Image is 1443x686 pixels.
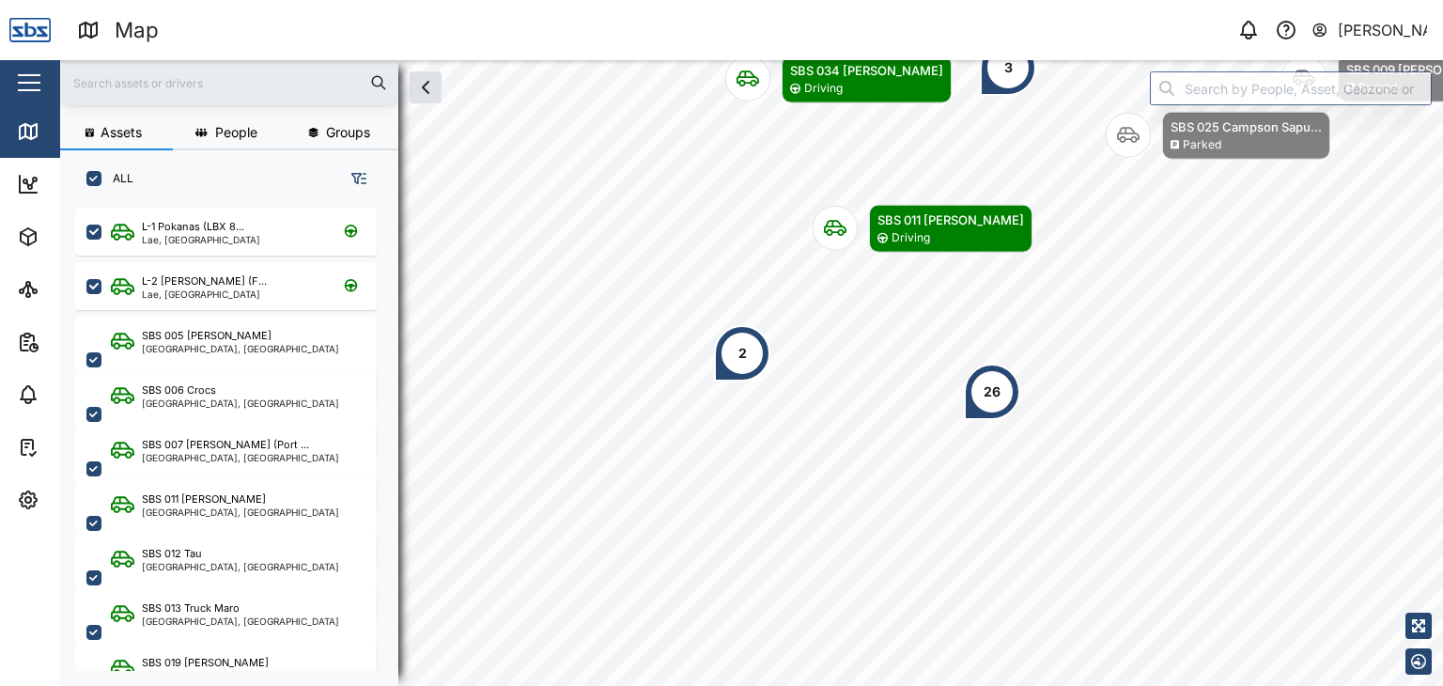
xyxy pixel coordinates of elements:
div: SBS 006 Crocs [142,382,216,398]
div: 3 [1004,57,1013,78]
div: Tasks [49,437,101,458]
div: 2 [738,343,747,364]
div: Map marker [964,364,1020,420]
div: Map [115,14,159,47]
div: Map marker [813,205,1032,253]
span: People [215,126,257,139]
div: SBS 005 [PERSON_NAME] [142,328,272,344]
label: ALL [101,171,133,186]
div: Driving [892,229,930,247]
div: Driving [804,80,843,98]
div: Map [49,121,91,142]
img: Main Logo [9,9,51,51]
div: SBS 007 [PERSON_NAME] (Port ... [142,437,309,453]
div: Settings [49,490,116,510]
div: SBS 011 [PERSON_NAME] [877,210,1024,229]
div: SBS 025 Campson Sapu... [1171,117,1322,136]
div: SBS 034 [PERSON_NAME] [790,61,943,80]
button: [PERSON_NAME] [1311,17,1428,43]
div: Lae, [GEOGRAPHIC_DATA] [142,289,267,299]
div: [GEOGRAPHIC_DATA], [GEOGRAPHIC_DATA] [142,616,339,626]
div: SBS 019 [PERSON_NAME] [142,655,269,671]
div: Alarms [49,384,107,405]
div: L-2 [PERSON_NAME] (F... [142,273,267,289]
div: Dashboard [49,174,133,195]
div: Lae, [GEOGRAPHIC_DATA] [142,235,260,244]
div: [PERSON_NAME] [1338,19,1428,42]
div: SBS 013 Truck Maro [142,600,240,616]
div: Map marker [714,325,770,382]
div: Sites [49,279,94,300]
div: Reports [49,332,113,352]
div: [GEOGRAPHIC_DATA], [GEOGRAPHIC_DATA] [142,398,339,408]
div: [GEOGRAPHIC_DATA], [GEOGRAPHIC_DATA] [142,453,339,462]
div: [GEOGRAPHIC_DATA], [GEOGRAPHIC_DATA] [142,507,339,517]
div: Map marker [725,55,952,103]
input: Search by People, Asset, Geozone or Place [1150,71,1432,105]
div: SBS 012 Tau [142,546,202,562]
div: Assets [49,226,107,247]
div: Parked [1183,136,1221,154]
div: SBS 011 [PERSON_NAME] [142,491,266,507]
input: Search assets or drivers [71,69,387,97]
div: [GEOGRAPHIC_DATA], [GEOGRAPHIC_DATA] [142,562,339,571]
span: Groups [326,126,370,139]
div: Map marker [980,39,1036,96]
div: 26 [984,382,1001,402]
div: L-1 Pokanas (LBX 8... [142,219,244,235]
div: [GEOGRAPHIC_DATA], [GEOGRAPHIC_DATA] [142,344,339,353]
div: Map marker [1106,112,1330,160]
span: Assets [101,126,142,139]
div: grid [75,201,397,671]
